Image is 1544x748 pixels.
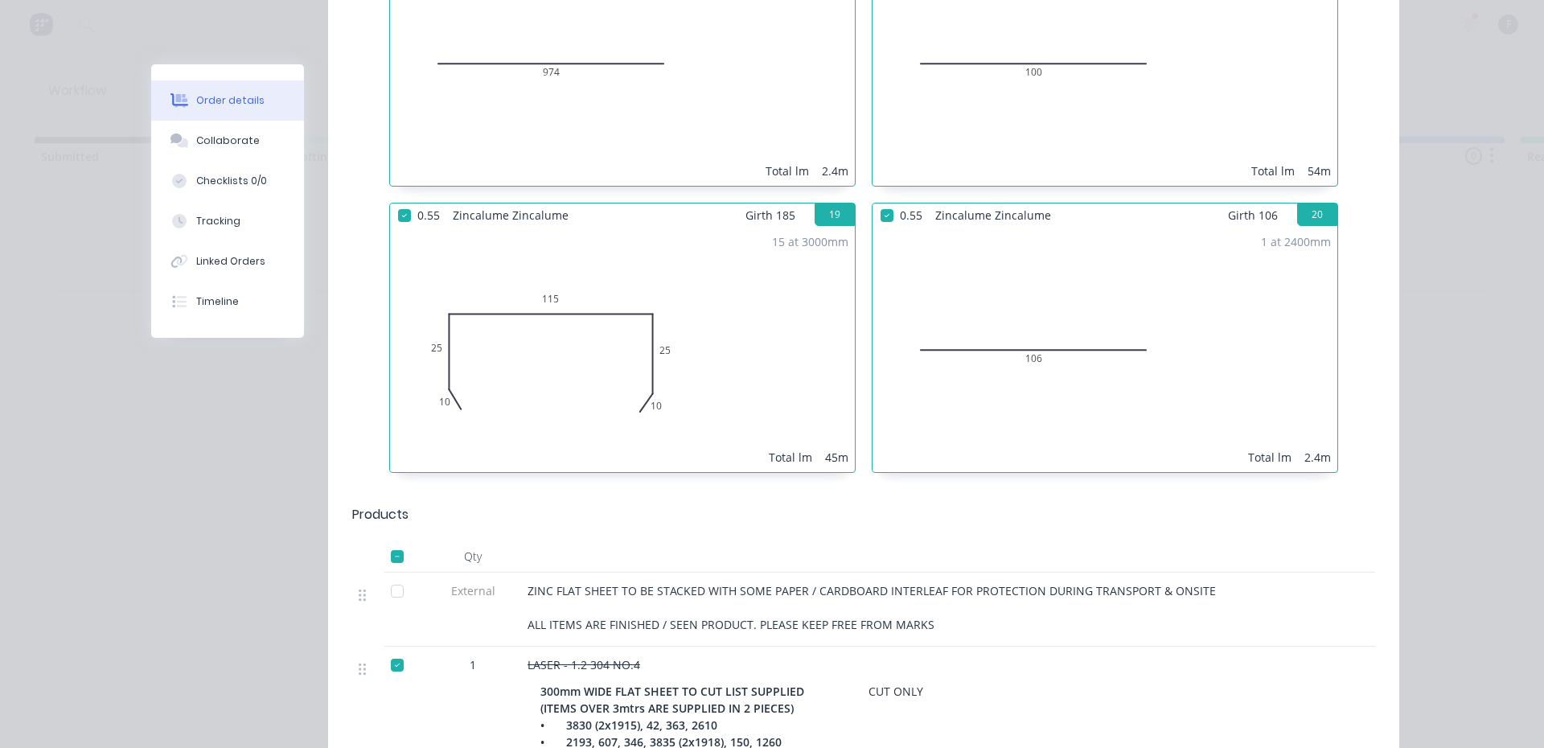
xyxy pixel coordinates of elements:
[196,254,265,269] div: Linked Orders
[528,583,1216,632] span: ZINC FLAT SHEET TO BE STACKED WITH SOME PAPER / CARDBOARD INTERLEAF FOR PROTECTION DURING TRANSPO...
[470,656,476,673] span: 1
[196,134,260,148] div: Collaborate
[446,203,575,227] span: Zincalume Zincalume
[425,540,521,573] div: Qty
[528,657,640,672] span: LASER - 1.2 304 NO.4
[151,241,304,282] button: Linked Orders
[151,282,304,322] button: Timeline
[196,93,265,108] div: Order details
[1308,162,1331,179] div: 54m
[769,449,812,466] div: Total lm
[196,294,239,309] div: Timeline
[745,203,795,227] span: Girth 185
[390,227,855,472] div: 01025115251015 at 3000mmTotal lm45m
[815,203,855,226] button: 19
[151,161,304,201] button: Checklists 0/0
[1261,233,1331,250] div: 1 at 2400mm
[151,80,304,121] button: Order details
[772,233,848,250] div: 15 at 3000mm
[151,121,304,161] button: Collaborate
[893,203,929,227] span: 0.55
[352,505,409,524] div: Products
[862,680,930,703] div: CUT ONLY
[825,449,848,466] div: 45m
[1228,203,1278,227] span: Girth 106
[431,582,515,599] span: External
[766,162,809,179] div: Total lm
[929,203,1057,227] span: Zincalume Zincalume
[822,162,848,179] div: 2.4m
[411,203,446,227] span: 0.55
[196,214,240,228] div: Tracking
[151,201,304,241] button: Tracking
[1297,203,1337,226] button: 20
[1304,449,1331,466] div: 2.4m
[873,227,1337,472] div: 01061 at 2400mmTotal lm2.4m
[1248,449,1291,466] div: Total lm
[1251,162,1295,179] div: Total lm
[196,174,267,188] div: Checklists 0/0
